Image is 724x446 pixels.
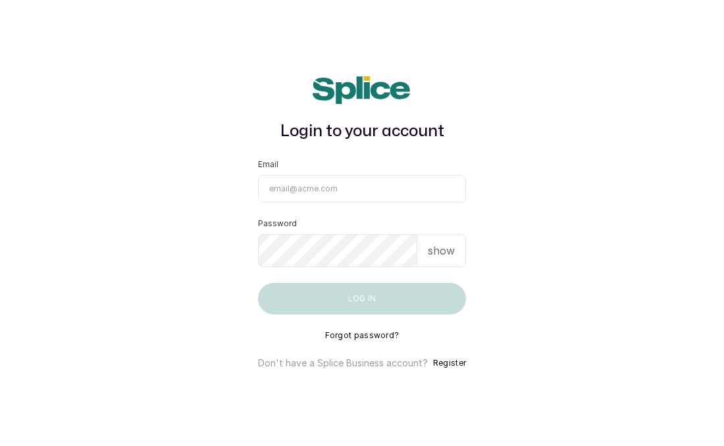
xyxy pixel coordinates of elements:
button: Register [433,357,466,370]
label: Email [258,159,278,170]
p: show [428,243,455,259]
label: Password [258,218,297,229]
button: Log in [258,283,466,314]
input: email@acme.com [258,175,466,203]
button: Forgot password? [325,330,400,341]
p: Don't have a Splice Business account? [258,357,428,370]
h1: Login to your account [258,120,466,143]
